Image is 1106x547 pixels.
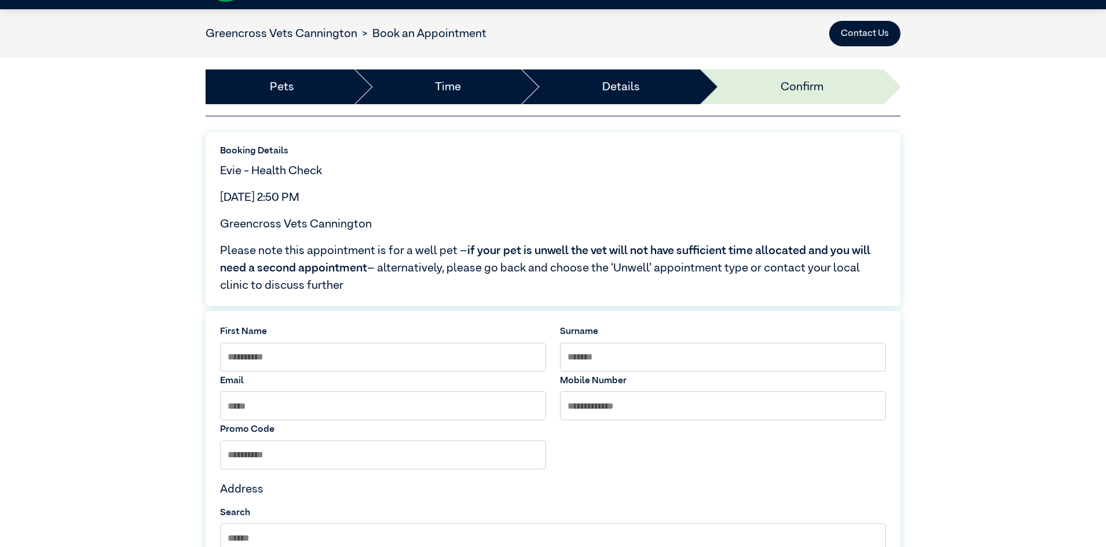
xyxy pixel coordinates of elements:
[220,165,322,177] span: Evie - Health Check
[220,242,886,294] span: Please note this appointment is for a well pet – – alternatively, please go back and choose the ‘...
[829,21,900,46] button: Contact Us
[220,374,546,388] label: Email
[560,325,886,339] label: Surname
[220,506,886,520] label: Search
[220,482,886,496] h4: Address
[435,78,461,96] a: Time
[220,423,546,436] label: Promo Code
[220,218,372,230] span: Greencross Vets Cannington
[560,374,886,388] label: Mobile Number
[206,25,486,42] nav: breadcrumb
[220,325,546,339] label: First Name
[602,78,640,96] a: Details
[206,28,357,39] a: Greencross Vets Cannington
[220,144,886,158] label: Booking Details
[220,192,299,203] span: [DATE] 2:50 PM
[220,245,870,274] span: if your pet is unwell the vet will not have sufficient time allocated and you will need a second ...
[270,78,294,96] a: Pets
[357,25,486,42] li: Book an Appointment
